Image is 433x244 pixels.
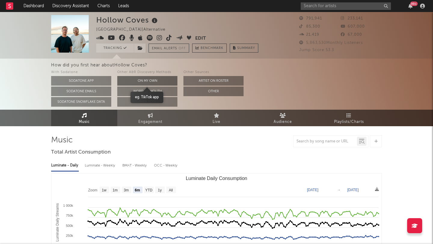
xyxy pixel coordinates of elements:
[158,188,162,192] text: 1y
[66,234,73,237] text: 250k
[51,69,111,76] div: With Sodatone
[341,25,365,29] span: 607,000
[51,160,79,171] div: Luminate - Daily
[124,188,129,192] text: 3m
[299,25,320,29] span: 85,300
[293,139,357,144] input: Search by song name or URL
[183,110,250,126] a: Live
[113,188,118,192] text: 1m
[51,62,433,69] div: How did you first hear about Hollow Coves ?
[117,69,177,76] div: Other A&R Discovery Methods
[299,48,334,52] span: Jump Score: 53.3
[341,17,363,20] span: 233,141
[145,188,152,192] text: YTD
[230,44,258,53] button: Summary
[307,188,318,192] text: [DATE]
[316,110,382,126] a: Playlists/Charts
[341,33,362,37] span: 67,000
[250,110,316,126] a: Audience
[149,44,189,53] button: Email AlertsOff
[85,160,116,171] div: Luminate - Weekly
[117,87,177,96] button: Word Of Mouth
[135,188,140,192] text: 6m
[183,87,244,96] button: Other
[186,176,247,181] text: Luminate Daily Consumption
[63,204,73,207] text: 1 000k
[274,118,292,126] span: Audience
[299,17,322,20] span: 791,941
[51,149,111,156] span: Total Artist Consumption
[138,118,162,126] span: Engagement
[408,4,413,8] button: 99+
[122,160,148,171] div: BMAT - Weekly
[51,97,111,107] button: Sodatone Snowflake Data
[51,110,117,126] a: Music
[117,76,177,86] button: On My Own
[102,188,107,192] text: 1w
[179,47,186,50] em: Off
[195,35,206,42] button: Edit
[299,41,363,45] span: 5,863,530 Monthly Listeners
[213,118,220,126] span: Live
[154,160,178,171] div: OCC - Weekly
[183,76,244,86] button: Artist on Roster
[96,44,134,53] button: Tracking
[51,87,111,96] button: Sodatone Emails
[88,188,97,192] text: Zoom
[55,203,60,241] text: Luminate Daily Streams
[337,188,341,192] text: →
[66,224,73,227] text: 500k
[117,110,183,126] a: Engagement
[201,45,223,52] span: Benchmark
[96,15,159,25] div: Hollow Coves
[299,33,319,37] span: 21,419
[183,69,244,76] div: Other Sources
[66,214,73,217] text: 750k
[334,118,364,126] span: Playlists/Charts
[117,97,177,107] button: Other Tools
[301,2,391,10] input: Search for artists
[410,2,418,6] div: 99 +
[169,188,173,192] text: All
[347,188,359,192] text: [DATE]
[237,47,255,50] span: Summary
[79,118,90,126] span: Music
[192,44,227,53] a: Benchmark
[51,76,111,86] button: Sodatone App
[96,26,172,33] div: [GEOGRAPHIC_DATA] | Alternative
